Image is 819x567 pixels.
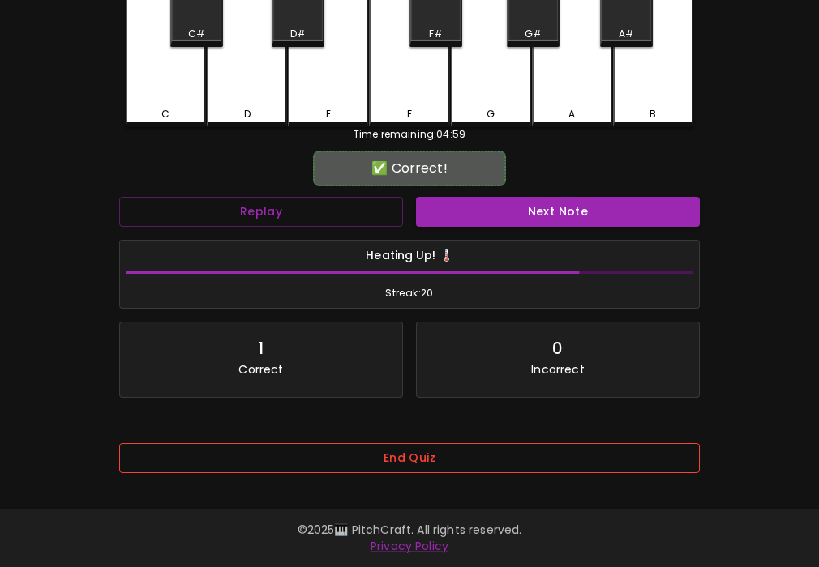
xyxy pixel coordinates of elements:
[19,522,800,538] p: © 2025 🎹 PitchCraft. All rights reserved.
[258,335,264,361] div: 1
[531,361,584,377] p: Incorrect
[650,107,656,122] div: B
[429,27,443,41] div: F#
[126,285,693,301] span: Streak: 20
[407,107,412,122] div: F
[416,197,700,227] button: Next Note
[126,127,693,142] div: Time remaining: 04:59
[568,107,575,122] div: A
[161,107,169,122] div: C
[371,538,448,554] a: Privacy Policy
[126,247,693,265] h6: Heating Up! 🌡️
[238,361,283,377] p: Correct
[619,27,634,41] div: A#
[244,107,251,122] div: D
[119,197,403,227] button: Replay
[321,159,499,178] div: ✅ Correct!
[525,27,542,41] div: G#
[552,335,563,361] div: 0
[119,443,700,473] button: End Quiz
[188,27,205,41] div: C#
[487,107,495,122] div: G
[290,27,306,41] div: D#
[326,107,331,122] div: E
